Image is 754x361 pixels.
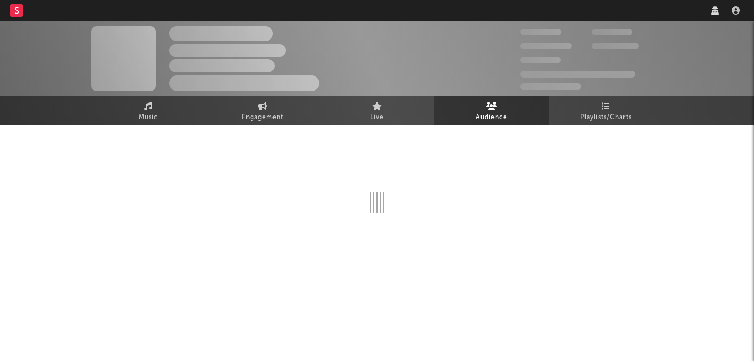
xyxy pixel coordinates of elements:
[370,111,384,124] span: Live
[91,96,205,125] a: Music
[592,43,639,49] span: 1 000 000
[476,111,508,124] span: Audience
[242,111,283,124] span: Engagement
[520,83,581,90] span: Jump Score: 85.0
[592,29,632,35] span: 100 000
[520,71,635,78] span: 50 000 000 Monthly Listeners
[320,96,434,125] a: Live
[520,57,561,63] span: 100 000
[520,29,561,35] span: 300 000
[549,96,663,125] a: Playlists/Charts
[580,111,632,124] span: Playlists/Charts
[434,96,549,125] a: Audience
[205,96,320,125] a: Engagement
[139,111,158,124] span: Music
[520,43,572,49] span: 50 000 000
